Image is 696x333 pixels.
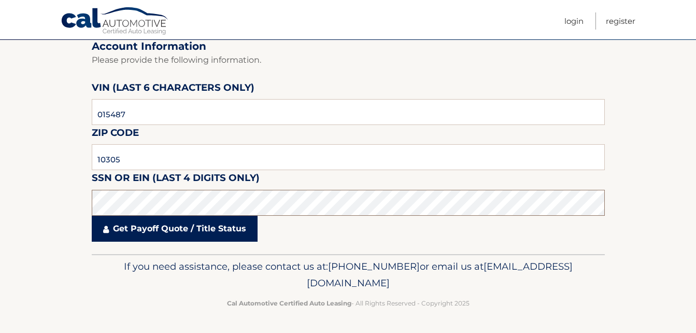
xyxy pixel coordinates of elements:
p: Please provide the following information. [92,53,605,67]
strong: Cal Automotive Certified Auto Leasing [227,299,351,307]
a: Cal Automotive [61,7,169,37]
label: VIN (last 6 characters only) [92,80,254,99]
label: SSN or EIN (last 4 digits only) [92,170,260,189]
h2: Account Information [92,40,605,53]
a: Get Payoff Quote / Title Status [92,216,258,242]
p: - All Rights Reserved - Copyright 2025 [98,298,598,309]
span: [PHONE_NUMBER] [328,260,420,272]
a: Register [606,12,635,30]
p: If you need assistance, please contact us at: or email us at [98,258,598,292]
a: Login [564,12,584,30]
label: Zip Code [92,125,139,144]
